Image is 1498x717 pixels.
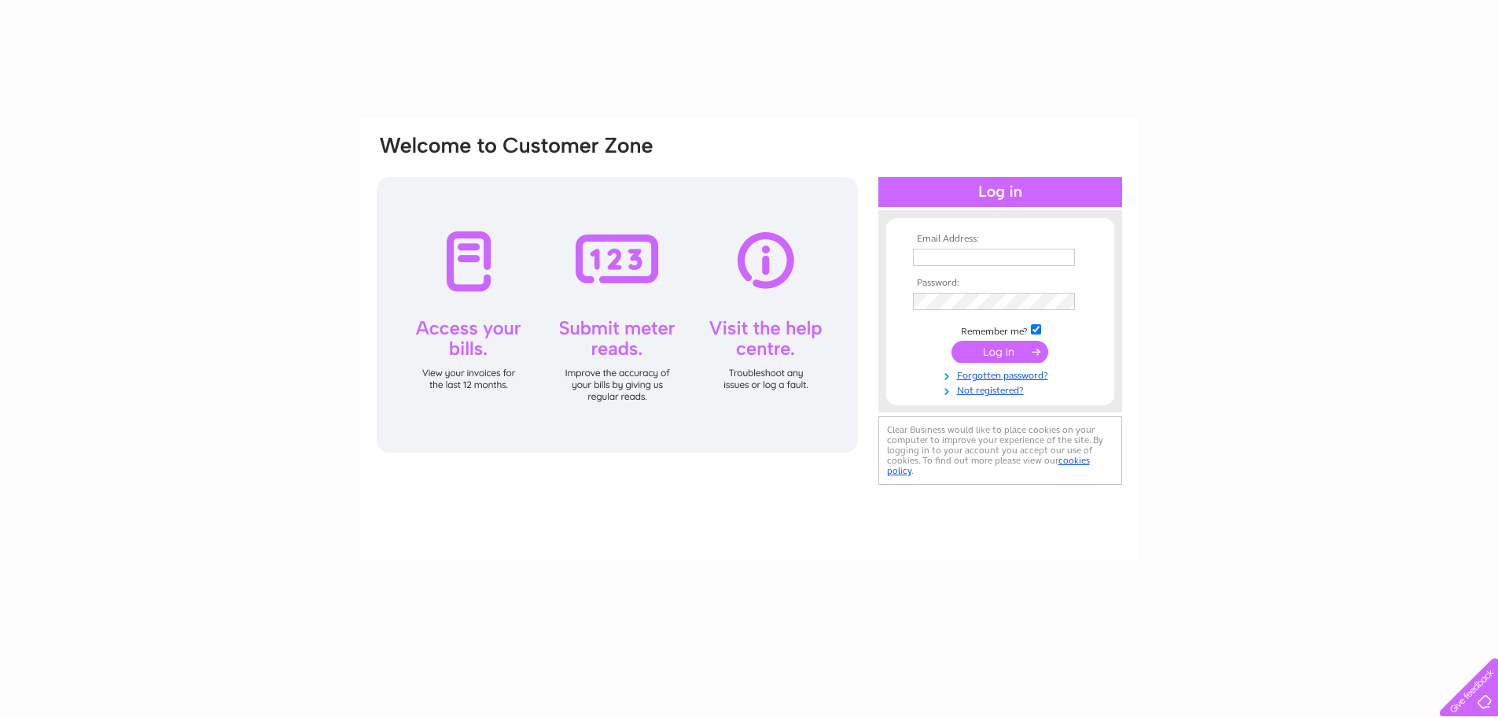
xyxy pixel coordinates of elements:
th: Password: [909,278,1091,289]
a: cookies policy [887,455,1090,476]
td: Remember me? [909,322,1091,338]
a: Not registered? [913,382,1091,397]
input: Submit [951,341,1048,363]
a: Forgotten password? [913,367,1091,382]
div: Clear Business would like to place cookies on your computer to improve your experience of the sit... [878,416,1122,485]
th: Email Address: [909,234,1091,245]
